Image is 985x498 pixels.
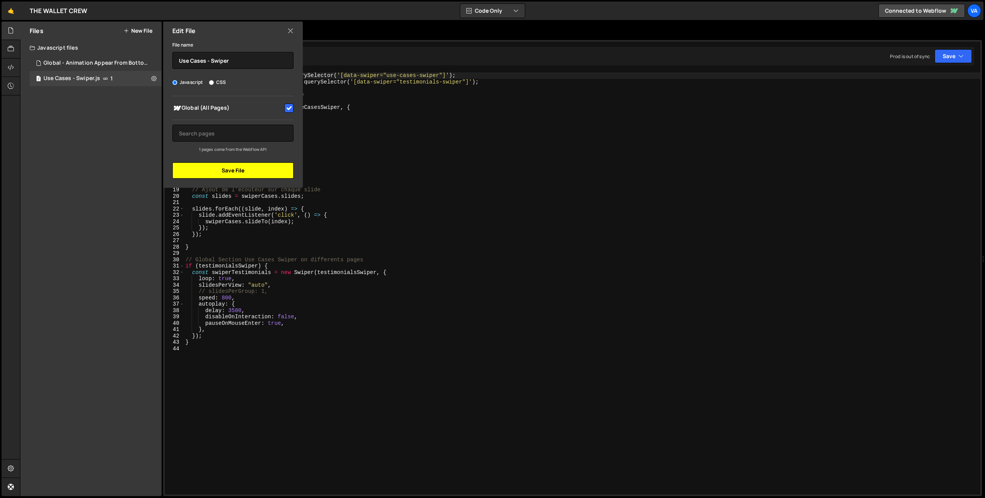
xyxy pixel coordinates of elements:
[172,162,294,179] button: Save File
[30,27,43,35] h2: Files
[165,295,184,301] div: 36
[165,250,184,257] div: 29
[165,212,184,219] div: 23
[165,276,184,282] div: 33
[165,314,184,320] div: 39
[935,49,972,63] button: Save
[878,4,965,18] a: Connected to Webflow
[165,288,184,295] div: 35
[165,301,184,307] div: 37
[165,320,184,327] div: 40
[36,76,41,82] span: 7
[172,27,195,35] h2: Edit File
[165,187,184,193] div: 19
[165,237,184,244] div: 27
[165,244,184,251] div: 28
[165,339,184,346] div: 43
[172,52,294,69] input: Name
[172,79,203,86] label: Javascript
[30,55,164,71] div: 16324/44231.js
[209,80,214,85] input: CSS
[890,53,930,60] div: Prod is out of sync
[165,193,184,200] div: 20
[967,4,981,18] a: Va
[460,4,525,18] button: Code Only
[165,206,184,212] div: 22
[43,75,100,82] div: Use Cases - Swiper.js
[30,6,87,15] div: THE WALLET CREW
[30,71,162,86] div: 16324/44136.js
[20,40,162,55] div: Javascript files
[172,80,177,85] input: Javascript
[43,60,150,67] div: Global - Animation Appear From Bottom.js
[2,2,20,20] a: 🤙
[124,28,152,34] button: New File
[165,269,184,276] div: 32
[165,257,184,263] div: 30
[172,104,283,113] span: Global (All Pages)
[172,41,193,49] label: File name
[199,147,267,152] small: 1 pages come from the Webflow API
[165,282,184,289] div: 34
[165,326,184,333] div: 41
[172,125,294,142] input: Search pages
[165,263,184,269] div: 31
[165,307,184,314] div: 38
[165,199,184,206] div: 21
[209,79,226,86] label: CSS
[165,333,184,339] div: 42
[165,219,184,225] div: 24
[165,346,184,352] div: 44
[165,231,184,238] div: 26
[110,75,113,82] span: 1
[165,225,184,231] div: 25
